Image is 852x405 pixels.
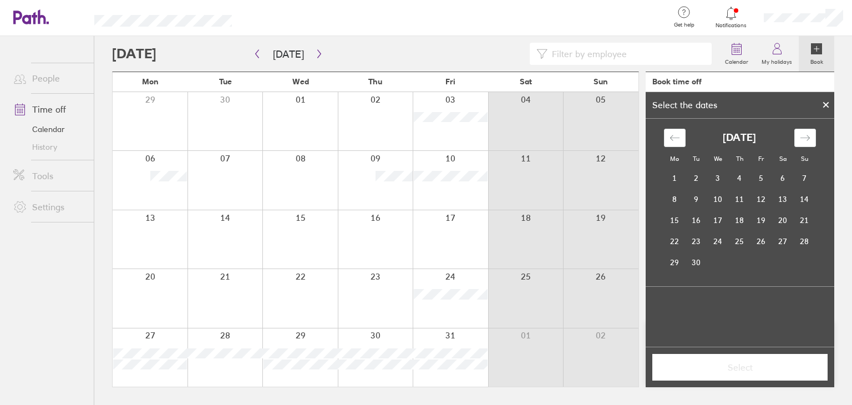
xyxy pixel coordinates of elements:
[714,155,722,163] small: We
[660,362,820,372] span: Select
[736,155,743,163] small: Th
[4,98,94,120] a: Time off
[713,6,749,29] a: Notifications
[794,129,816,147] div: Move forward to switch to the next month.
[750,189,772,210] td: Friday, September 12, 2025
[707,231,729,252] td: Wednesday, September 24, 2025
[664,129,686,147] div: Move backward to switch to the previous month.
[713,22,749,29] span: Notifications
[707,189,729,210] td: Wednesday, September 10, 2025
[686,252,707,273] td: Tuesday, September 30, 2025
[219,77,232,86] span: Tue
[750,168,772,189] td: Friday, September 5, 2025
[693,155,699,163] small: Tu
[664,210,686,231] td: Monday, September 15, 2025
[758,155,764,163] small: Fr
[292,77,309,86] span: Wed
[664,231,686,252] td: Monday, September 22, 2025
[652,354,828,381] button: Select
[520,77,532,86] span: Sat
[755,55,799,65] label: My holidays
[547,43,705,64] input: Filter by employee
[729,210,750,231] td: Thursday, September 18, 2025
[4,165,94,187] a: Tools
[755,36,799,72] a: My holidays
[794,231,815,252] td: Sunday, September 28, 2025
[4,138,94,156] a: History
[804,55,830,65] label: Book
[368,77,382,86] span: Thu
[264,45,313,63] button: [DATE]
[686,231,707,252] td: Tuesday, September 23, 2025
[729,168,750,189] td: Thursday, September 4, 2025
[801,155,808,163] small: Su
[664,168,686,189] td: Monday, September 1, 2025
[729,231,750,252] td: Thursday, September 25, 2025
[4,196,94,218] a: Settings
[750,231,772,252] td: Friday, September 26, 2025
[666,22,702,28] span: Get help
[686,189,707,210] td: Tuesday, September 9, 2025
[723,132,756,144] strong: [DATE]
[4,67,94,89] a: People
[794,168,815,189] td: Sunday, September 7, 2025
[707,168,729,189] td: Wednesday, September 3, 2025
[664,252,686,273] td: Monday, September 29, 2025
[652,77,702,86] div: Book time off
[779,155,787,163] small: Sa
[794,189,815,210] td: Sunday, September 14, 2025
[646,100,724,110] div: Select the dates
[799,36,834,72] a: Book
[664,189,686,210] td: Monday, September 8, 2025
[4,120,94,138] a: Calendar
[772,189,794,210] td: Saturday, September 13, 2025
[707,210,729,231] td: Wednesday, September 17, 2025
[686,168,707,189] td: Tuesday, September 2, 2025
[142,77,159,86] span: Mon
[718,36,755,72] a: Calendar
[772,231,794,252] td: Saturday, September 27, 2025
[750,210,772,231] td: Friday, September 19, 2025
[594,77,608,86] span: Sun
[772,168,794,189] td: Saturday, September 6, 2025
[772,210,794,231] td: Saturday, September 20, 2025
[729,189,750,210] td: Thursday, September 11, 2025
[718,55,755,65] label: Calendar
[652,119,828,286] div: Calendar
[686,210,707,231] td: Tuesday, September 16, 2025
[445,77,455,86] span: Fri
[794,210,815,231] td: Sunday, September 21, 2025
[670,155,679,163] small: Mo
